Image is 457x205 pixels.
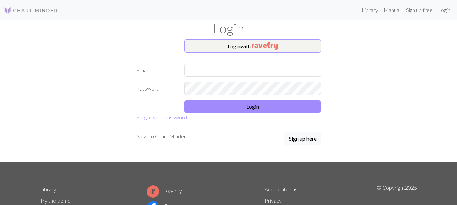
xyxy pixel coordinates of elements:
a: Login [435,3,453,17]
a: Forgot your password? [136,114,189,120]
label: Password [132,82,181,95]
button: Login [184,100,321,113]
a: Privacy [265,197,282,204]
a: Sign up here [284,132,321,146]
a: Ravelry [147,187,182,194]
h1: Login [36,20,421,36]
button: Loginwith [184,39,321,53]
a: Sign up free [403,3,435,17]
a: Acceptable use [265,186,300,193]
a: Library [40,186,56,193]
p: New to Chart Minder? [136,132,188,140]
label: Email [132,64,181,77]
a: Library [359,3,381,17]
img: Logo [4,6,58,15]
button: Sign up here [284,132,321,145]
a: Manual [381,3,403,17]
img: Ravelry [252,42,278,50]
a: Try the demo [40,197,71,204]
img: Ravelry logo [147,185,159,198]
